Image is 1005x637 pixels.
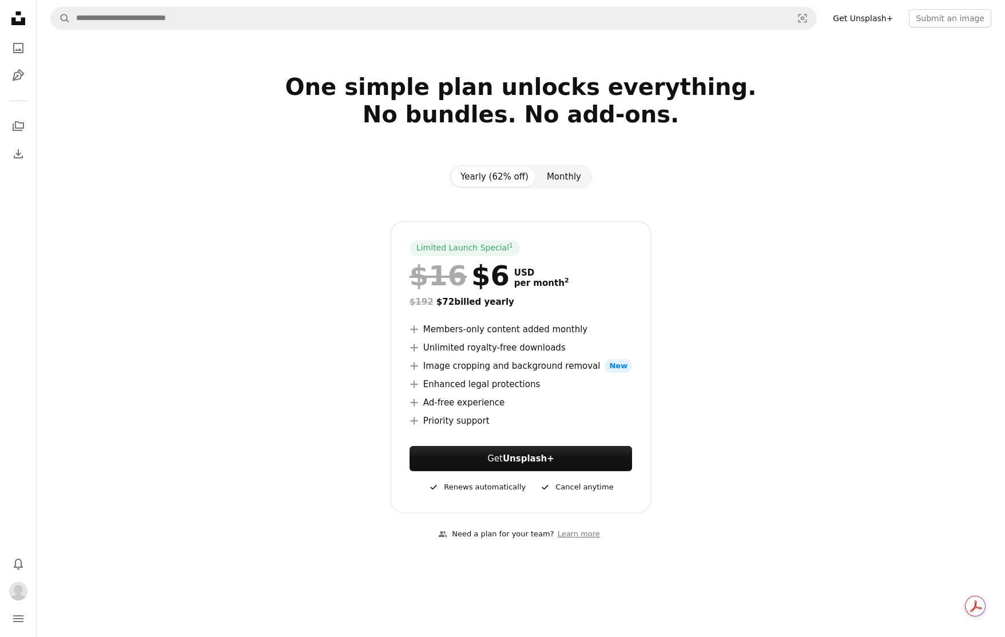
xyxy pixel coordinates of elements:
div: Limited Launch Special [410,240,520,256]
span: New [605,359,632,373]
button: Visual search [789,7,816,29]
a: Learn more [554,525,603,544]
button: Notifications [7,552,30,575]
a: Illustrations [7,64,30,87]
li: Members-only content added monthly [410,323,632,336]
button: Search Unsplash [51,7,70,29]
li: Priority support [410,414,632,428]
button: Profile [7,580,30,603]
span: per month [514,278,569,288]
button: Menu [7,607,30,630]
a: Collections [7,115,30,138]
form: Find visuals sitewide [50,7,817,30]
a: Home — Unsplash [7,7,30,32]
div: $72 billed yearly [410,295,632,309]
li: Unlimited royalty-free downloads [410,341,632,355]
button: Monthly [538,167,590,186]
li: Image cropping and background removal [410,359,632,373]
li: Ad-free experience [410,396,632,409]
span: $16 [410,261,467,290]
span: $192 [410,297,434,307]
strong: Unsplash+ [503,453,554,464]
div: $6 [410,261,510,290]
img: Avatar of user Tara Ladd [9,582,27,600]
button: Yearly (62% off) [451,167,538,186]
span: USD [514,268,569,278]
h2: One simple plan unlocks everything. No bundles. No add-ons. [153,73,889,156]
div: Renews automatically [428,480,526,494]
sup: 2 [565,277,569,284]
a: Photos [7,37,30,59]
a: Download History [7,142,30,165]
div: Cancel anytime [539,480,613,494]
a: Get Unsplash+ [826,9,900,27]
li: Enhanced legal protections [410,377,632,391]
button: Submit an image [909,9,991,27]
sup: 1 [509,242,513,249]
a: GetUnsplash+ [410,446,632,471]
a: 2 [562,278,571,288]
a: 1 [507,242,515,254]
div: Need a plan for your team? [438,528,554,540]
